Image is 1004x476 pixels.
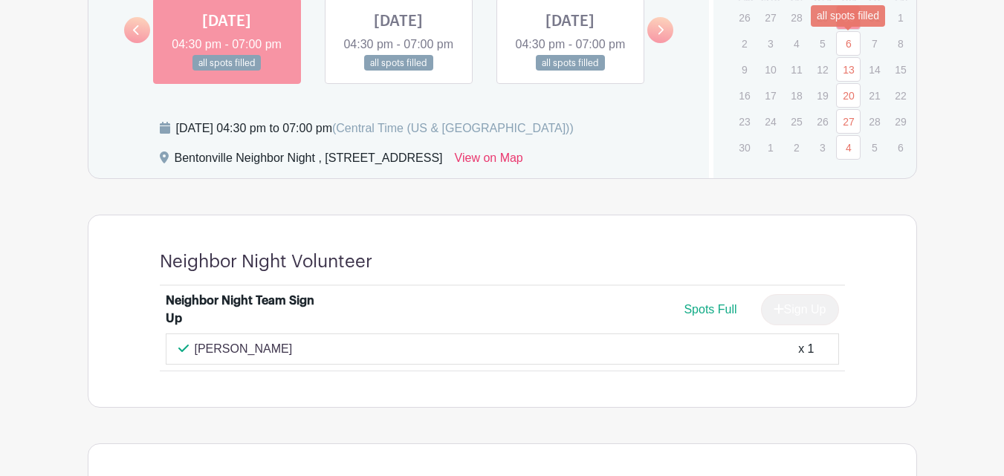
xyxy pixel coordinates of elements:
a: 27 [836,109,861,134]
span: (Central Time (US & [GEOGRAPHIC_DATA])) [332,122,574,134]
p: 4 [784,32,809,55]
p: 29 [888,110,913,133]
p: 28 [784,6,809,29]
p: 6 [888,136,913,159]
p: 1 [758,136,783,159]
p: 23 [732,110,757,133]
div: Bentonville Neighbor Night , [STREET_ADDRESS] [175,149,443,173]
p: 26 [810,110,835,133]
h4: Neighbor Night Volunteer [160,251,372,273]
p: 12 [810,58,835,81]
a: 20 [836,83,861,108]
p: 11 [784,58,809,81]
div: Neighbor Night Team Sign Up [166,292,317,327]
a: View on Map [455,149,523,173]
p: 1 [888,6,913,29]
p: 19 [810,84,835,107]
p: 10 [758,58,783,81]
p: 24 [758,110,783,133]
p: 14 [862,58,887,81]
p: 3 [810,136,835,159]
a: 4 [836,135,861,160]
p: 22 [888,84,913,107]
a: 6 [836,31,861,56]
p: 3 [758,32,783,55]
p: 15 [888,58,913,81]
span: Spots Full [684,303,736,316]
p: 8 [888,32,913,55]
div: all spots filled [811,5,885,27]
p: 16 [732,84,757,107]
p: 27 [758,6,783,29]
p: 7 [862,32,887,55]
p: 26 [732,6,757,29]
p: 2 [732,32,757,55]
p: 2 [784,136,809,159]
div: x 1 [798,340,814,358]
p: [PERSON_NAME] [195,340,293,358]
p: 9 [732,58,757,81]
p: 5 [810,32,835,55]
p: 30 [732,136,757,159]
p: 25 [784,110,809,133]
p: 21 [862,84,887,107]
p: 5 [862,136,887,159]
div: [DATE] 04:30 pm to 07:00 pm [176,120,574,137]
p: 28 [862,110,887,133]
a: 13 [836,57,861,82]
p: 29 [810,6,835,29]
p: 17 [758,84,783,107]
p: 18 [784,84,809,107]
